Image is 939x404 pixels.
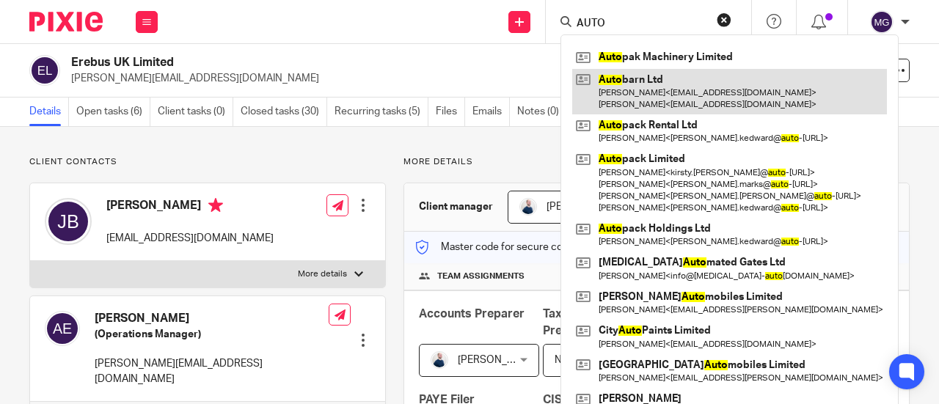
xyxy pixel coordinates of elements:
h3: Client manager [419,199,493,214]
a: Closed tasks (30) [241,98,327,126]
img: svg%3E [45,198,92,245]
img: MC_T&CO-3.jpg [519,198,537,216]
img: MC_T&CO-3.jpg [431,351,448,369]
i: Primary [208,198,223,213]
a: Open tasks (6) [76,98,150,126]
h5: (Operations Manager) [95,327,329,342]
span: Tax Return Preparer [543,308,602,337]
input: Search [575,18,707,31]
img: svg%3E [45,311,80,346]
a: Client tasks (0) [158,98,233,126]
p: More details [403,156,910,168]
img: svg%3E [870,10,894,34]
p: More details [298,268,347,280]
p: [EMAIL_ADDRESS][DOMAIN_NAME] [106,231,274,246]
h2: Erebus UK Limited [71,55,582,70]
span: [PERSON_NAME] [458,355,538,365]
span: Accounts Preparer [419,308,525,320]
span: Not selected [555,355,614,365]
img: Pixie [29,12,103,32]
span: Team assignments [437,271,525,282]
h4: [PERSON_NAME] [95,311,329,326]
a: Notes (0) [517,98,567,126]
button: Clear [717,12,731,27]
p: [PERSON_NAME][EMAIL_ADDRESS][DOMAIN_NAME] [71,71,710,86]
a: Recurring tasks (5) [335,98,428,126]
span: [PERSON_NAME] [547,202,627,212]
a: Emails [472,98,510,126]
img: svg%3E [29,55,60,86]
p: Master code for secure communications and files [415,240,668,254]
a: Details [29,98,69,126]
a: Files [436,98,465,126]
p: Client contacts [29,156,386,168]
h4: [PERSON_NAME] [106,198,274,216]
p: [PERSON_NAME][EMAIL_ADDRESS][DOMAIN_NAME] [95,356,329,386]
